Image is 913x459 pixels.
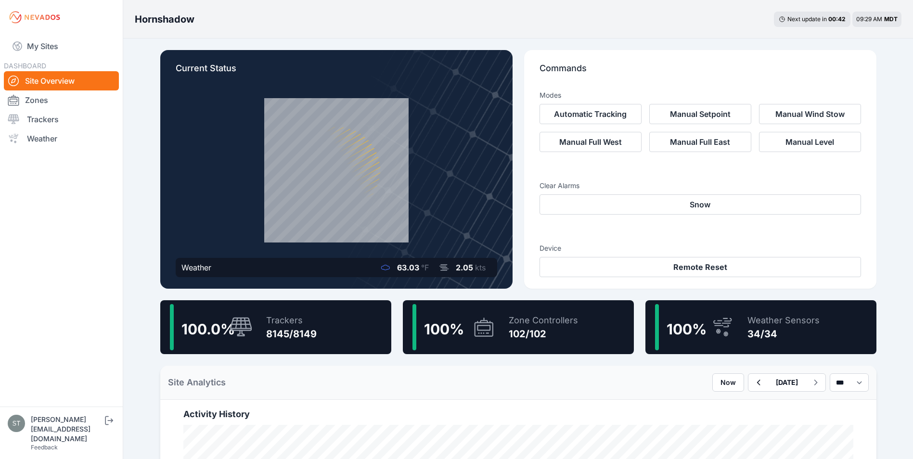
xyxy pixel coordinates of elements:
[4,35,119,58] a: My Sites
[540,181,861,191] h3: Clear Alarms
[540,194,861,215] button: Snow
[4,129,119,148] a: Weather
[4,71,119,90] a: Site Overview
[509,327,578,341] div: 102/102
[176,62,497,83] p: Current Status
[540,104,642,124] button: Automatic Tracking
[135,13,194,26] h3: Hornshadow
[884,15,898,23] span: MDT
[856,15,882,23] span: 09:29 AM
[540,132,642,152] button: Manual Full West
[4,62,46,70] span: DASHBOARD
[31,415,103,444] div: [PERSON_NAME][EMAIL_ADDRESS][DOMAIN_NAME]
[397,263,419,272] span: 63.03
[181,262,211,273] div: Weather
[712,373,744,392] button: Now
[649,132,751,152] button: Manual Full East
[266,327,317,341] div: 8145/8149
[747,314,820,327] div: Weather Sensors
[768,374,806,391] button: [DATE]
[135,7,194,32] nav: Breadcrumb
[4,110,119,129] a: Trackers
[456,263,473,272] span: 2.05
[828,15,846,23] div: 00 : 42
[475,263,486,272] span: kts
[645,300,876,354] a: 100%Weather Sensors34/34
[8,415,25,432] img: steve@nevados.solar
[540,90,561,100] h3: Modes
[31,444,58,451] a: Feedback
[787,15,827,23] span: Next update in
[759,104,861,124] button: Manual Wind Stow
[747,327,820,341] div: 34/34
[759,132,861,152] button: Manual Level
[266,314,317,327] div: Trackers
[540,257,861,277] button: Remote Reset
[181,320,235,338] span: 100.0 %
[183,408,853,421] h2: Activity History
[649,104,751,124] button: Manual Setpoint
[540,62,861,83] p: Commands
[424,320,464,338] span: 100 %
[509,314,578,327] div: Zone Controllers
[667,320,707,338] span: 100 %
[4,90,119,110] a: Zones
[403,300,634,354] a: 100%Zone Controllers102/102
[168,376,226,389] h2: Site Analytics
[160,300,391,354] a: 100.0%Trackers8145/8149
[540,243,861,253] h3: Device
[8,10,62,25] img: Nevados
[421,263,429,272] span: °F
